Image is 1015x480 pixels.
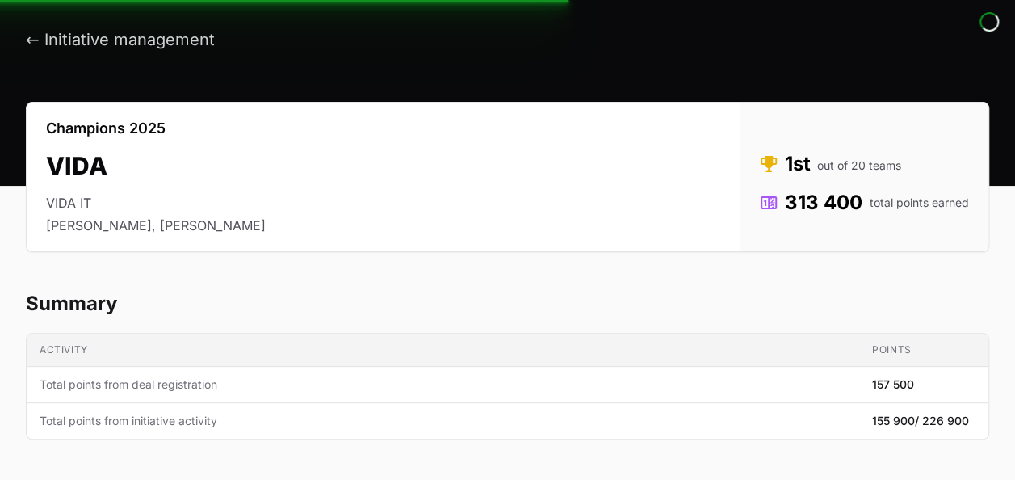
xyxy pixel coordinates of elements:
[759,151,969,177] dd: 1st
[872,377,914,393] span: 157 500
[27,334,859,367] th: Activity
[40,377,846,393] span: Total points from deal registration
[859,334,988,367] th: Points
[870,195,969,211] span: total points earned
[46,216,266,235] li: [PERSON_NAME], [PERSON_NAME]
[872,413,969,429] span: 155 900
[26,291,989,317] h2: Summary
[759,190,969,216] dd: 313 400
[46,151,266,180] h2: VIDA
[26,30,215,50] button: ← Initiative management
[46,193,266,213] li: VIDA IT
[817,158,901,174] span: out of 20 teams
[26,102,989,252] section: VIDA's details
[46,119,266,138] p: Champions 2025
[915,414,969,427] span: / 226 900
[40,413,846,429] span: Total points from initiative activity
[26,291,989,440] section: VIDA's progress summary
